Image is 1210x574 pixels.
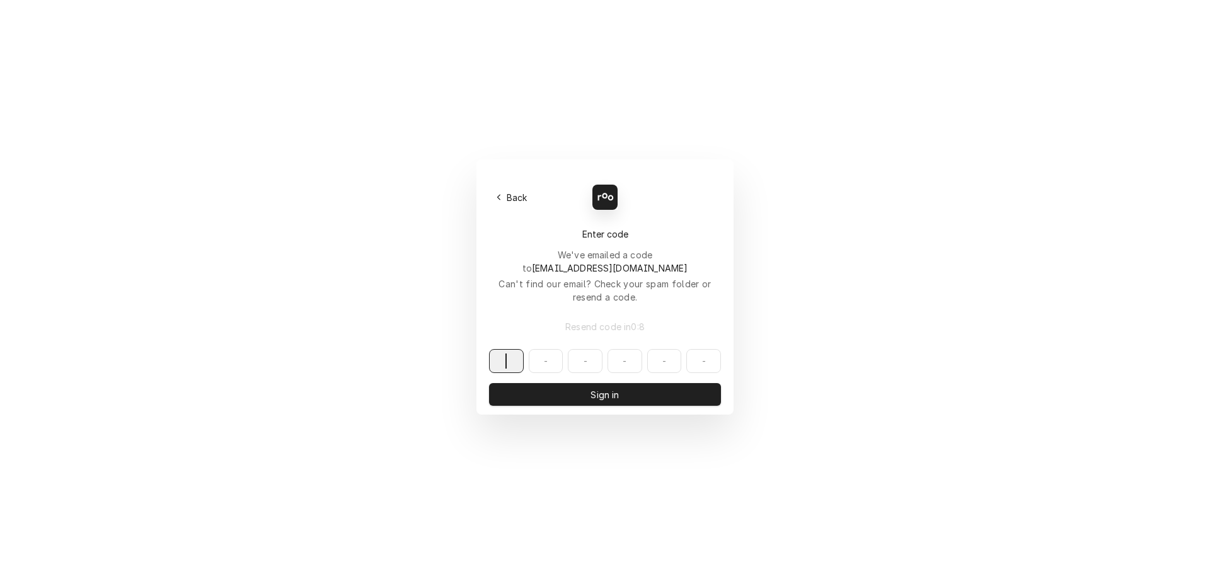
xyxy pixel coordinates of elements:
div: Enter code [489,227,721,241]
span: Resend code in 0 : 8 [563,320,647,333]
div: We've emailed a code [489,248,721,275]
span: Back [504,191,530,204]
button: Back [489,188,535,206]
div: Can't find our email? Check your spam folder or resend a code. [489,277,721,304]
span: to [522,263,688,273]
button: Sign in [489,383,721,406]
span: Sign in [588,388,621,401]
span: [EMAIL_ADDRESS][DOMAIN_NAME] [532,263,688,273]
button: Resend code in0:8 [489,315,721,338]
